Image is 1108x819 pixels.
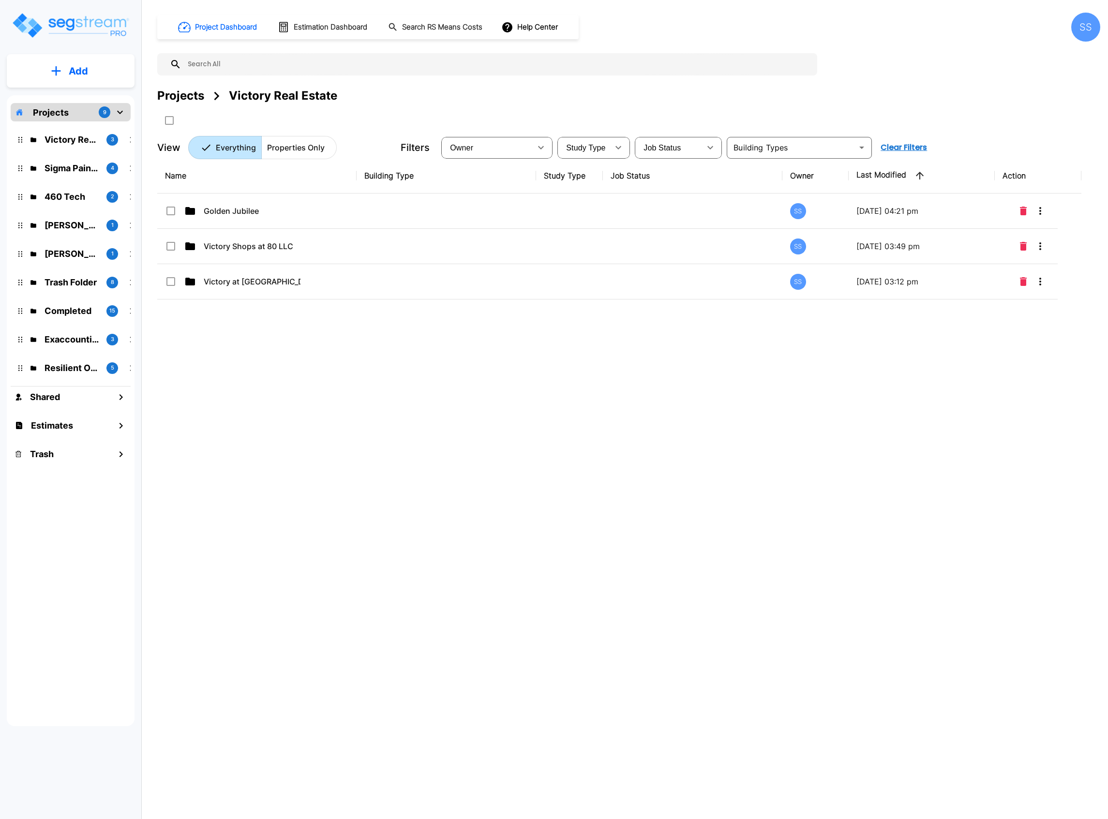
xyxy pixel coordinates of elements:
input: Building Types [730,141,853,154]
h1: Estimation Dashboard [294,22,367,33]
p: Projects [33,106,69,119]
p: Sigma Pain Clinic [45,162,99,175]
div: Select [443,134,531,161]
p: View [157,140,180,155]
span: Job Status [644,144,681,152]
p: 460 Tech [45,190,99,203]
p: 1 [111,221,114,229]
button: Estimation Dashboard [274,17,373,37]
p: 2 [111,193,114,201]
th: Last Modified [849,158,995,194]
div: SS [790,274,806,290]
img: Logo [11,12,130,39]
div: SS [790,238,806,254]
div: SS [1071,13,1100,42]
button: Open [855,141,868,154]
th: Name [157,158,357,194]
p: 4 [111,164,114,172]
p: 5 [111,364,114,372]
p: 9 [103,108,106,117]
div: Projects [157,87,204,104]
p: 15 [109,307,115,315]
h1: Search RS Means Costs [402,22,482,33]
button: Everything [188,136,262,159]
div: Platform [188,136,337,159]
button: Properties Only [261,136,337,159]
p: Properties Only [267,142,325,153]
p: McLane Rental Properties [45,247,99,260]
p: Victory at [GEOGRAPHIC_DATA] [204,276,300,287]
button: More-Options [1031,237,1050,256]
th: Action [995,158,1081,194]
h1: Project Dashboard [195,22,257,33]
button: Delete [1016,201,1031,221]
button: More-Options [1031,201,1050,221]
p: Trash Folder [45,276,99,289]
p: Golden Jubilee [204,205,300,217]
p: Resilient Oilfield Holdings [45,361,99,374]
button: Project Dashboard [174,16,262,38]
th: Study Type [536,158,602,194]
th: Owner [782,158,849,194]
p: 3 [111,335,114,343]
th: Building Type [357,158,536,194]
div: SS [790,203,806,219]
h1: Trash [30,447,54,461]
button: Clear Filters [877,138,931,157]
p: Exaccountic Test Folder [45,333,99,346]
p: [DATE] 03:49 pm [856,240,987,252]
th: Job Status [603,158,782,194]
span: Owner [450,144,473,152]
input: Search All [181,53,812,75]
p: Filters [401,140,430,155]
button: Search RS Means Costs [384,18,488,37]
p: Add [69,64,88,78]
p: 8 [111,278,114,286]
p: [DATE] 04:21 pm [856,205,987,217]
p: Victory Real Estate [45,133,99,146]
p: 3 [111,135,114,144]
p: Atkinson Candy [45,219,99,232]
p: [DATE] 03:12 pm [856,276,987,287]
p: Everything [216,142,256,153]
span: Study Type [566,144,605,152]
button: Delete [1016,237,1031,256]
p: Victory Shops at 80 LLC [204,240,300,252]
h1: Shared [30,390,60,403]
p: 1 [111,250,114,258]
div: Select [559,134,609,161]
button: More-Options [1031,272,1050,291]
h1: Estimates [31,419,73,432]
button: Add [7,57,135,85]
button: SelectAll [160,111,179,130]
button: Help Center [499,18,562,36]
div: Victory Real Estate [229,87,337,104]
button: Delete [1016,272,1031,291]
p: Completed [45,304,99,317]
div: Select [637,134,701,161]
